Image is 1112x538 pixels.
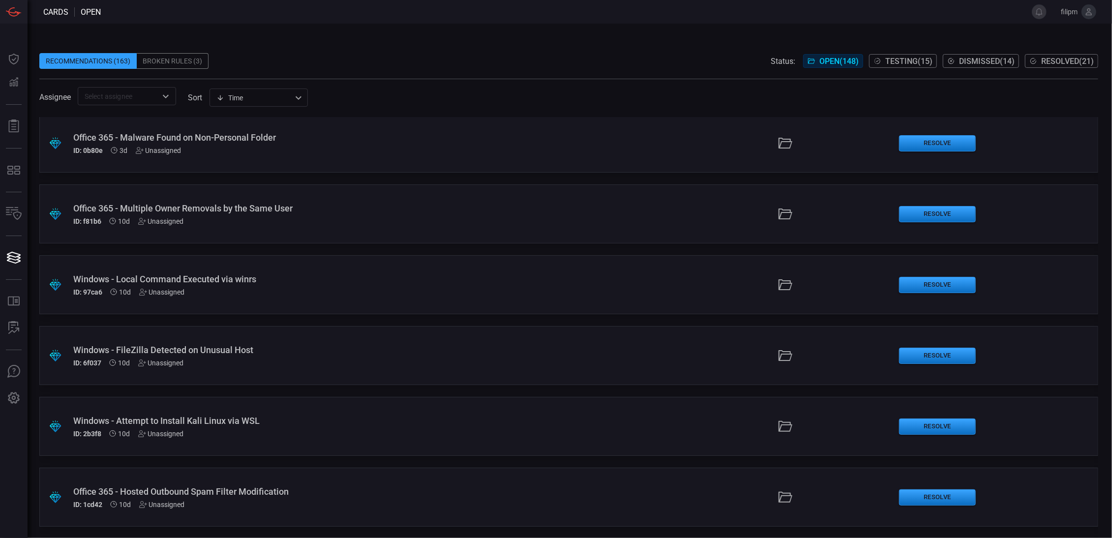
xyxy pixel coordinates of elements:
[73,217,101,225] h5: ID: f81b6
[73,501,102,508] h5: ID: 1cd42
[159,90,173,103] button: Open
[771,57,795,66] span: Status:
[137,53,209,69] div: Broken Rules (3)
[138,217,184,225] div: Unassigned
[869,54,937,68] button: Testing(15)
[73,486,470,497] div: Office 365 - Hosted Outbound Spam Filter Modification
[943,54,1019,68] button: Dismissed(14)
[136,147,181,154] div: Unassigned
[43,7,68,17] span: Cards
[120,501,131,508] span: Sep 28, 2025 7:25 AM
[819,57,859,66] span: Open ( 148 )
[2,202,26,226] button: Inventory
[885,57,932,66] span: Testing ( 15 )
[803,54,863,68] button: Open(148)
[73,132,470,143] div: Office 365 - Malware Found on Non-Personal Folder
[899,348,976,364] button: Resolve
[1051,8,1078,16] span: filipm
[73,345,470,355] div: Windows - FileZilla Detected on Unusual Host
[2,290,26,313] button: Rule Catalog
[899,489,976,506] button: Resolve
[73,274,470,284] div: Windows - Local Command Executed via winrs
[2,316,26,340] button: ALERT ANALYSIS
[138,359,184,367] div: Unassigned
[73,288,102,296] h5: ID: 97ca6
[2,158,26,182] button: MITRE - Detection Posture
[2,47,26,71] button: Dashboard
[120,147,128,154] span: Oct 05, 2025 6:48 AM
[73,416,470,426] div: Windows - Attempt to Install Kali Linux via WSL
[119,217,130,225] span: Sep 28, 2025 7:26 AM
[120,288,131,296] span: Sep 28, 2025 7:25 AM
[138,430,184,438] div: Unassigned
[959,57,1015,66] span: Dismissed ( 14 )
[39,53,137,69] div: Recommendations (163)
[899,206,976,222] button: Resolve
[1025,54,1098,68] button: Resolved(21)
[2,71,26,94] button: Detections
[139,288,185,296] div: Unassigned
[899,277,976,293] button: Resolve
[81,90,157,102] input: Select assignee
[81,7,101,17] span: open
[188,93,202,102] label: sort
[2,360,26,384] button: Ask Us A Question
[1041,57,1094,66] span: Resolved ( 21 )
[39,92,71,102] span: Assignee
[2,115,26,138] button: Reports
[2,246,26,269] button: Cards
[73,203,470,213] div: Office 365 - Multiple Owner Removals by the Same User
[216,93,292,103] div: Time
[2,387,26,410] button: Preferences
[139,501,185,508] div: Unassigned
[73,147,103,154] h5: ID: 0b80e
[119,359,130,367] span: Sep 28, 2025 7:25 AM
[899,418,976,435] button: Resolve
[73,359,101,367] h5: ID: 6f037
[73,430,101,438] h5: ID: 2b3f8
[899,135,976,151] button: Resolve
[119,430,130,438] span: Sep 28, 2025 7:25 AM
